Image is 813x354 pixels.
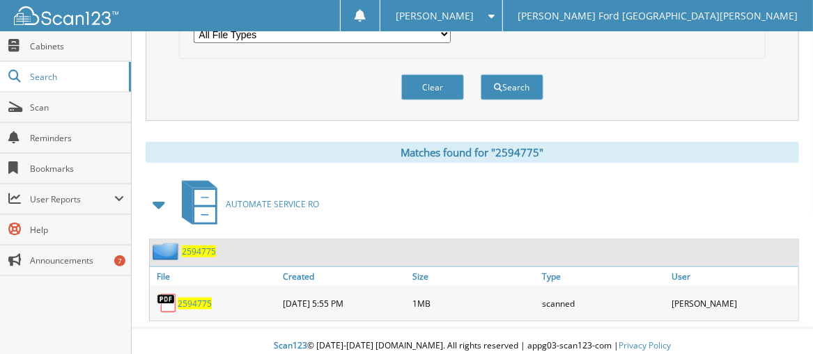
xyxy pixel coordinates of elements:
a: 2594775 [178,298,212,309]
img: PDF.png [157,293,178,314]
a: User [669,267,798,286]
span: Reminders [30,132,124,144]
span: Search [30,71,122,83]
iframe: Chat Widget [743,287,813,354]
div: 7 [114,255,125,266]
span: Scan123 [274,339,307,351]
div: [DATE] 5:55 PM [279,289,409,317]
span: Cabinets [30,40,124,52]
span: AUTOMATE SERVICE RO [226,198,319,210]
a: Type [539,267,669,286]
a: Privacy Policy [619,339,671,351]
a: Size [409,267,539,286]
div: scanned [539,289,669,317]
img: folder2.png [153,243,182,260]
a: Created [279,267,409,286]
button: Clear [401,74,464,100]
button: Search [481,74,543,100]
div: Matches found for "2594775" [146,142,799,163]
div: 1MB [409,289,539,317]
span: [PERSON_NAME] Ford [GEOGRAPHIC_DATA][PERSON_NAME] [518,12,798,20]
span: Bookmarks [30,163,124,175]
span: Scan [30,102,124,113]
span: Announcements [30,255,124,266]
span: User Reports [30,193,114,205]
a: File [150,267,279,286]
div: [PERSON_NAME] [669,289,798,317]
img: scan123-logo-white.svg [14,6,118,25]
a: 2594775 [182,246,216,257]
span: [PERSON_NAME] [396,12,474,20]
span: Help [30,224,124,236]
a: AUTOMATE SERVICE RO [173,177,319,232]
